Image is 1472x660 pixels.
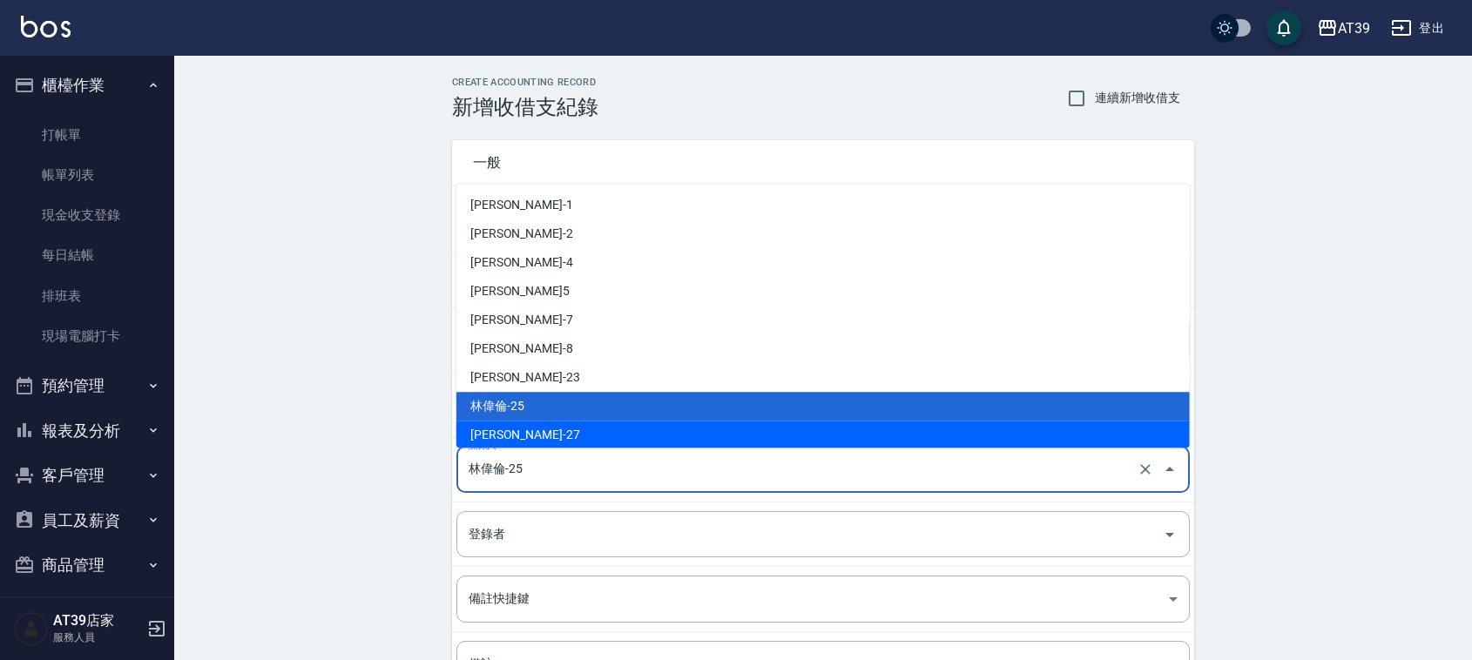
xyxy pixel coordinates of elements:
[7,408,167,454] button: 報表及分析
[7,542,167,588] button: 商品管理
[456,363,1190,392] li: [PERSON_NAME]-23
[1156,455,1184,483] button: Close
[1133,457,1158,482] button: Clear
[456,219,1190,248] li: [PERSON_NAME]-2
[452,77,598,88] h2: CREATE ACCOUNTING RECORD
[456,421,1190,449] li: [PERSON_NAME]-27
[21,16,71,37] img: Logo
[53,612,142,630] h5: AT39店家
[1156,521,1184,549] button: Open
[7,453,167,498] button: 客戶管理
[456,248,1190,277] li: [PERSON_NAME]-4
[7,235,167,275] a: 每日結帳
[7,316,167,356] a: 現場電腦打卡
[469,439,496,452] label: 關係人
[1384,12,1451,44] button: 登出
[7,498,167,543] button: 員工及薪資
[456,306,1190,334] li: [PERSON_NAME]-7
[1310,10,1377,46] button: AT39
[456,277,1190,306] li: [PERSON_NAME]5
[7,195,167,235] a: 現金收支登錄
[7,363,167,408] button: 預約管理
[456,392,1190,421] li: 林偉倫-25
[7,115,167,155] a: 打帳單
[53,630,142,645] p: 服務人員
[452,95,598,119] h3: 新增收借支紀錄
[7,155,167,195] a: 帳單列表
[7,63,167,108] button: 櫃檯作業
[473,154,1173,172] span: 一般
[1266,10,1301,45] button: save
[14,611,49,646] img: Person
[1338,17,1370,39] div: AT39
[456,334,1190,363] li: [PERSON_NAME]-8
[1095,89,1180,107] span: 連續新增收借支
[456,191,1190,219] li: [PERSON_NAME]-1
[7,276,167,316] a: 排班表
